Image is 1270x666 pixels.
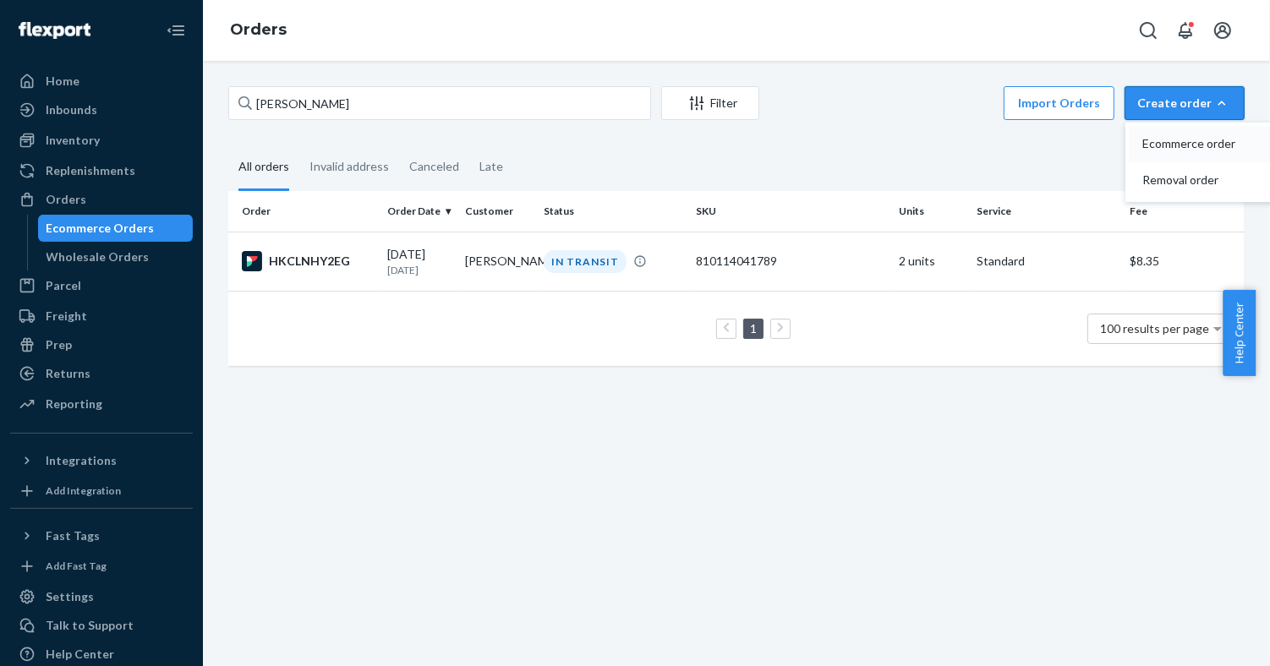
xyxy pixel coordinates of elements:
div: Canceled [409,145,459,188]
input: Search orders [228,86,651,120]
div: Help Center [46,646,114,663]
div: Integrations [46,452,117,469]
button: Close Navigation [159,14,193,47]
div: Filter [662,95,758,112]
a: Wholesale Orders [38,243,194,270]
a: Inbounds [10,96,193,123]
button: Fast Tags [10,522,193,549]
th: Fee [1123,191,1245,232]
ol: breadcrumbs [216,6,300,55]
a: Settings [10,583,193,610]
div: Fast Tags [46,527,100,544]
th: Order Date [380,191,458,232]
a: Freight [10,303,193,330]
a: Parcel [10,272,193,299]
span: 100 results per page [1101,321,1210,336]
th: Units [892,191,970,232]
a: Home [10,68,193,95]
div: Settings [46,588,94,605]
th: SKU [689,191,892,232]
button: Filter [661,86,759,120]
div: [DATE] [387,246,452,277]
p: Standard [977,253,1115,270]
div: Late [479,145,503,188]
button: Create orderEcommerce orderRemoval order [1125,86,1245,120]
a: Ecommerce Orders [38,215,194,242]
div: Add Integration [46,483,121,498]
div: Orders [46,191,86,208]
a: Returns [10,360,193,387]
a: Orders [10,186,193,213]
span: Removal order [1142,174,1247,186]
a: Page 1 is your current page [747,321,760,336]
div: Prep [46,336,72,353]
span: Ecommerce order [1142,138,1247,150]
div: All orders [238,145,289,191]
div: Create order [1137,95,1232,112]
div: HKCLNHY2EG [242,251,374,271]
div: 810114041789 [696,253,885,270]
td: $8.35 [1123,232,1245,291]
div: Returns [46,365,90,382]
div: Inbounds [46,101,97,118]
div: Home [46,73,79,90]
button: Open account menu [1206,14,1240,47]
div: Reporting [46,396,102,412]
th: Status [537,191,689,232]
a: Add Integration [10,481,193,501]
th: Service [970,191,1122,232]
td: [PERSON_NAME] [458,232,536,291]
button: Help Center [1223,290,1256,376]
div: Wholesale Orders [47,248,150,265]
div: IN TRANSIT [544,250,627,273]
button: Integrations [10,447,193,474]
th: Order [228,191,380,232]
a: Talk to Support [10,612,193,639]
div: Ecommerce Orders [47,220,155,237]
button: Open notifications [1169,14,1202,47]
a: Reporting [10,390,193,418]
a: Orders [230,20,287,39]
div: Parcel [46,277,81,294]
a: Add Fast Tag [10,556,193,576]
a: Replenishments [10,157,193,184]
td: 2 units [892,232,970,291]
button: Open Search Box [1131,14,1165,47]
div: Replenishments [46,162,135,179]
div: Inventory [46,132,100,149]
div: Add Fast Tag [46,559,107,573]
div: Freight [46,308,87,325]
img: Flexport logo [19,22,90,39]
div: Customer [465,204,529,218]
a: Prep [10,331,193,358]
button: Import Orders [1004,86,1114,120]
div: Talk to Support [46,617,134,634]
div: Invalid address [309,145,389,188]
p: [DATE] [387,263,452,277]
a: Inventory [10,127,193,154]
